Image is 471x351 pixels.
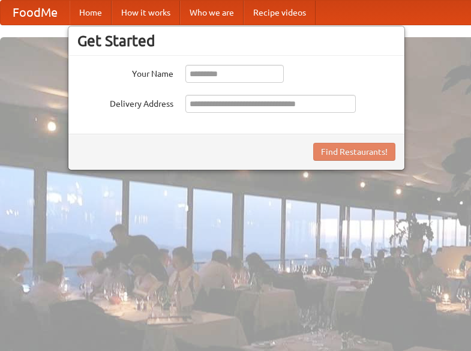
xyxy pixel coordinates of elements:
[244,1,316,25] a: Recipe videos
[313,143,395,161] button: Find Restaurants!
[77,95,173,110] label: Delivery Address
[180,1,244,25] a: Who we are
[77,65,173,80] label: Your Name
[112,1,180,25] a: How it works
[70,1,112,25] a: Home
[77,32,395,50] h3: Get Started
[1,1,70,25] a: FoodMe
